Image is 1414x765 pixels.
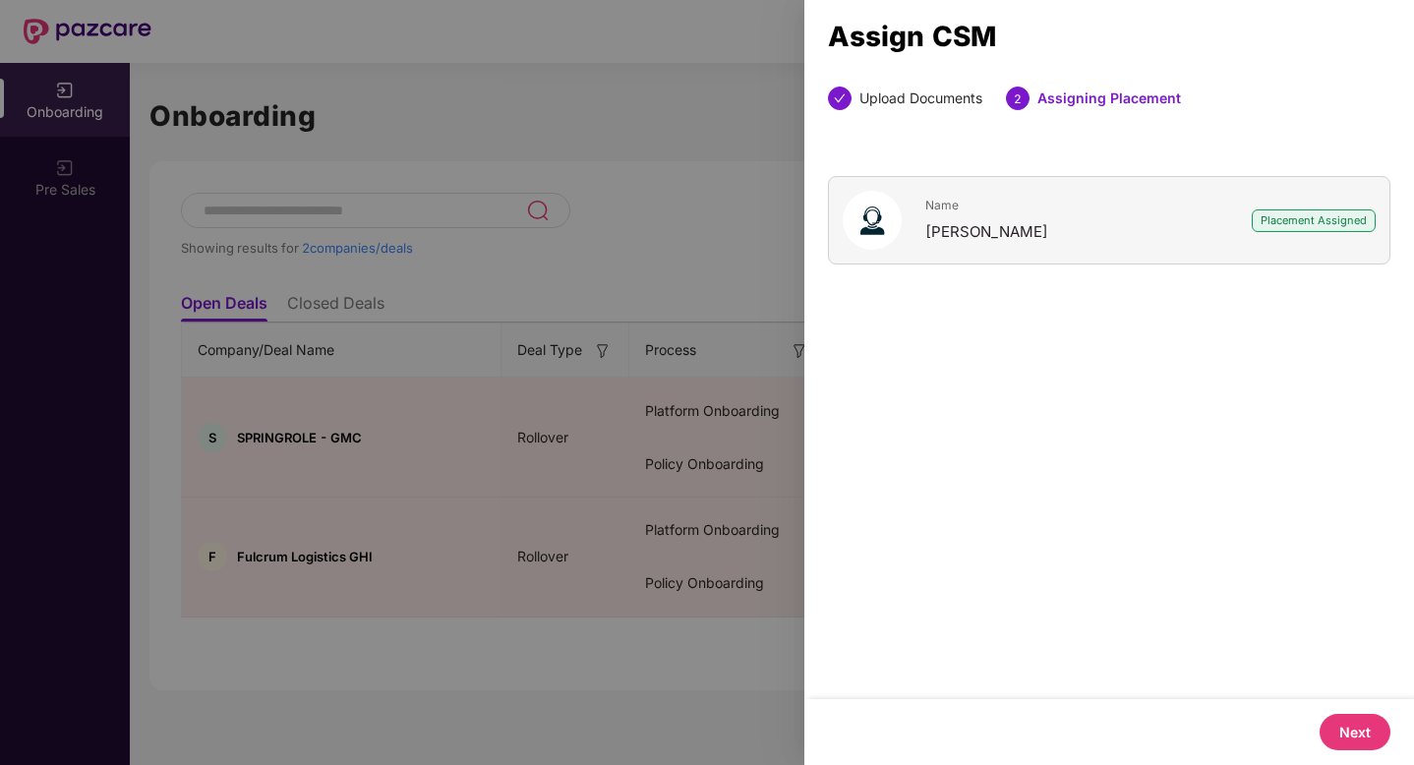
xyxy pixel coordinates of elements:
[1320,714,1390,750] button: Next
[1014,91,1022,106] span: 2
[859,87,982,110] div: Upload Documents
[834,92,846,104] span: check
[828,26,1390,47] div: Assign CSM
[925,198,1048,212] span: Name
[925,222,1048,241] span: [PERSON_NAME]
[1037,87,1181,110] div: Assigning Placement
[1252,209,1376,232] div: Placement Assigned
[843,191,902,250] img: svg+xml;base64,PHN2ZyB4bWxucz0iaHR0cDovL3d3dy53My5vcmcvMjAwMC9zdmciIHhtbG5zOnhsaW5rPSJodHRwOi8vd3...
